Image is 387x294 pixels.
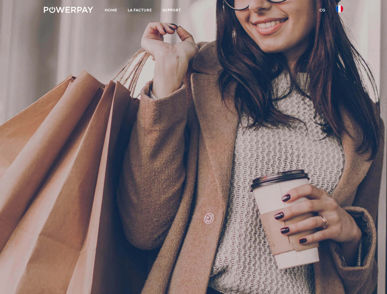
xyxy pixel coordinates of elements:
[44,7,93,13] img: logo-powerpay-white.svg
[123,5,157,16] a: LA FACTURE
[314,5,331,16] a: CG
[157,5,186,16] a: Support
[336,5,343,13] img: fr
[100,5,123,16] a: Home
